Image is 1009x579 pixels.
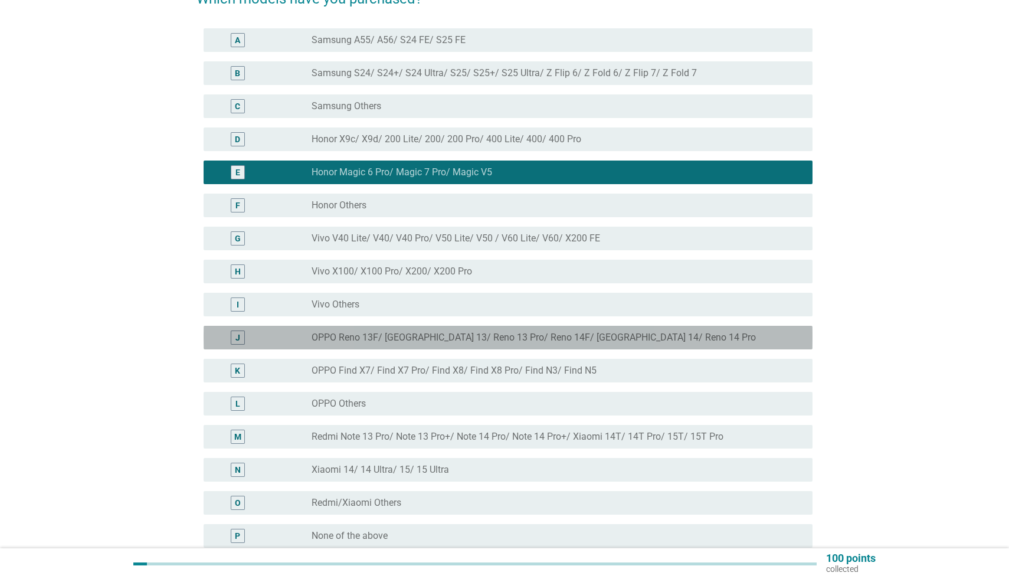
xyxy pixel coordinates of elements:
div: A [235,34,240,47]
label: Vivo X100/ X100 Pro/ X200/ X200 Pro [312,266,472,277]
div: K [235,365,240,377]
label: Xiaomi 14/ 14 Ultra/ 15/ 15 Ultra [312,464,449,476]
label: OPPO Others [312,398,366,410]
p: collected [826,564,876,574]
div: N [235,464,241,476]
label: OPPO Find X7/ Find X7 Pro/ Find X8/ Find X8 Pro/ Find N3/ Find N5 [312,365,597,377]
div: B [235,67,240,80]
div: H [235,266,241,278]
div: F [235,199,240,212]
label: Vivo V40 Lite/ V40/ V40 Pro/ V50 Lite/ V50 / V60 Lite/ V60/ X200 FE [312,233,600,244]
label: Honor X9c/ X9d/ 200 Lite/ 200/ 200 Pro/ 400 Lite/ 400/ 400 Pro [312,133,581,145]
label: None of the above [312,530,388,542]
div: J [235,332,240,344]
p: 100 points [826,553,876,564]
div: O [235,497,241,509]
div: M [234,431,241,443]
div: G [235,233,241,245]
label: Honor Magic 6 Pro/ Magic 7 Pro/ Magic V5 [312,166,492,178]
label: Redmi/Xiaomi Others [312,497,401,509]
div: L [235,398,240,410]
label: Redmi Note 13 Pro/ Note 13 Pro+/ Note 14 Pro/ Note 14 Pro+/ Xiaomi 14T/ 14T Pro/ 15T/ 15T Pro [312,431,723,443]
div: E [235,166,240,179]
label: OPPO Reno 13F/ [GEOGRAPHIC_DATA] 13/ Reno 13 Pro/ Reno 14F/ [GEOGRAPHIC_DATA] 14/ Reno 14 Pro [312,332,756,344]
div: P [235,530,240,542]
label: Samsung A55/ A56/ S24 FE/ S25 FE [312,34,466,46]
label: Vivo Others [312,299,359,310]
div: I [237,299,239,311]
label: Samsung Others [312,100,381,112]
label: Honor Others [312,199,366,211]
label: Samsung S24/ S24+/ S24 Ultra/ S25/ S25+/ S25 Ultra/ Z Flip 6/ Z Fold 6/ Z Flip 7/ Z Fold 7 [312,67,697,79]
div: C [235,100,240,113]
div: D [235,133,240,146]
